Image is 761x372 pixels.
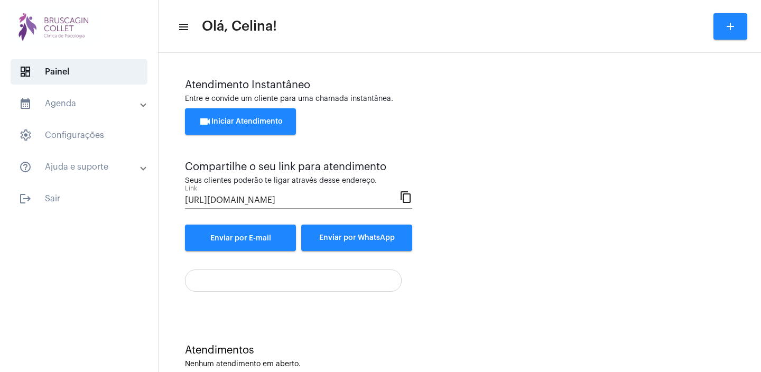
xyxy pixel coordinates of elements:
[11,59,147,85] span: Painel
[185,225,296,251] a: Enviar por E-mail
[19,97,141,110] mat-panel-title: Agenda
[6,91,158,116] mat-expansion-panel-header: sidenav iconAgenda
[19,66,32,78] span: sidenav icon
[319,234,395,241] span: Enviar por WhatsApp
[724,20,737,33] mat-icon: add
[202,18,277,35] span: Olá, Celina!
[185,79,735,91] div: Atendimento Instantâneo
[6,154,158,180] mat-expansion-panel-header: sidenav iconAjuda e suporte
[185,345,735,356] div: Atendimentos
[185,161,412,173] div: Compartilhe o seu link para atendimento
[19,129,32,142] span: sidenav icon
[400,190,412,203] mat-icon: content_copy
[199,118,283,125] span: Iniciar Atendimento
[185,95,735,103] div: Entre e convide um cliente para uma chamada instantânea.
[19,97,32,110] mat-icon: sidenav icon
[19,161,141,173] mat-panel-title: Ajuda e suporte
[19,192,32,205] mat-icon: sidenav icon
[301,225,412,251] button: Enviar por WhatsApp
[178,21,188,33] mat-icon: sidenav icon
[11,123,147,148] span: Configurações
[199,115,211,128] mat-icon: videocam
[8,5,100,48] img: bdd31f1e-573f-3f90-f05a-aecdfb595b2a.png
[210,235,271,242] span: Enviar por E-mail
[11,186,147,211] span: Sair
[185,360,735,368] div: Nenhum atendimento em aberto.
[185,177,412,185] div: Seus clientes poderão te ligar através desse endereço.
[185,108,296,135] button: Iniciar Atendimento
[19,161,32,173] mat-icon: sidenav icon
